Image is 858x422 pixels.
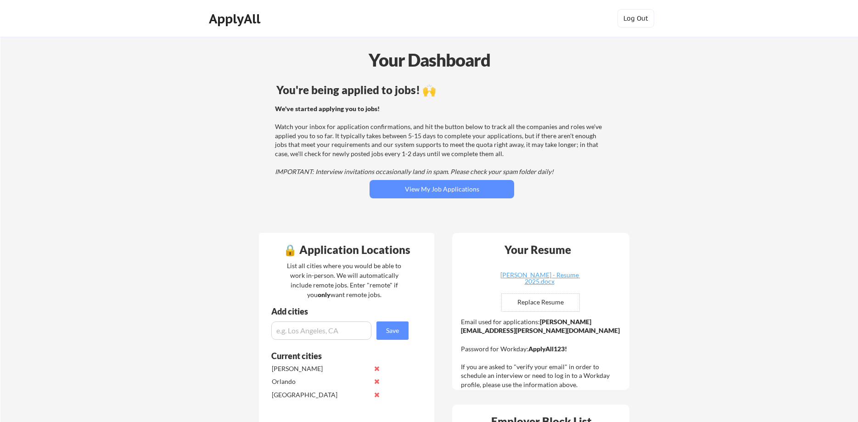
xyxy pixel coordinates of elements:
a: [PERSON_NAME] - Resume 2025.docx [485,272,594,286]
strong: [PERSON_NAME][EMAIL_ADDRESS][PERSON_NAME][DOMAIN_NAME] [461,318,620,335]
div: 🔒 Application Locations [261,244,432,255]
button: View My Job Applications [370,180,514,198]
div: Watch your inbox for application confirmations, and hit the button below to track all the compani... [275,104,606,176]
em: IMPORTANT: Interview invitations occasionally land in spam. Please check your spam folder daily! [275,168,554,175]
div: [GEOGRAPHIC_DATA] [272,390,369,399]
div: Your Resume [492,244,583,255]
div: ApplyAll [209,11,263,27]
div: [PERSON_NAME] - Resume 2025.docx [485,272,594,285]
strong: only [318,291,331,298]
div: Your Dashboard [1,47,858,73]
div: Orlando [272,377,369,386]
div: List all cities where you would be able to work in-person. We will automatically include remote j... [281,261,407,299]
div: You're being applied to jobs! 🙌 [276,84,607,96]
strong: ApplyAll123! [528,345,567,353]
div: [PERSON_NAME] [272,364,369,373]
input: e.g. Los Angeles, CA [271,321,371,340]
div: Email used for applications: Password for Workday: If you are asked to "verify your email" in ord... [461,317,623,389]
strong: We've started applying you to jobs! [275,105,380,113]
button: Save [376,321,409,340]
div: Add cities [271,307,411,315]
button: Log Out [617,9,654,28]
div: Current cities [271,352,398,360]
